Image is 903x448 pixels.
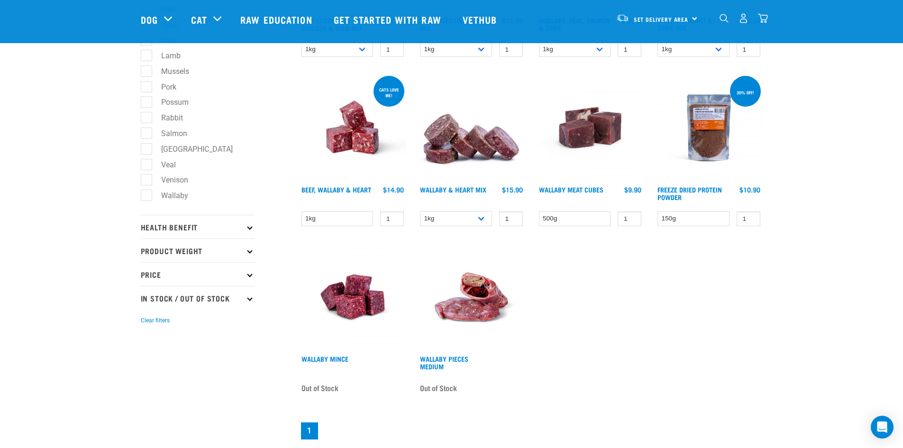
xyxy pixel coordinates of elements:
[720,14,729,23] img: home-icon-1@2x.png
[499,42,523,57] input: 1
[146,96,192,108] label: Possum
[618,42,641,57] input: 1
[380,211,404,226] input: 1
[634,18,689,21] span: Set Delivery Area
[374,82,404,102] div: Cats love me!
[737,211,760,226] input: 1
[657,188,722,199] a: Freeze Dried Protein Powder
[739,186,760,193] div: $10.90
[146,65,193,77] label: Mussels
[301,357,348,360] a: Wallaby Mince
[737,42,760,57] input: 1
[141,238,255,262] p: Product Weight
[616,14,629,22] img: van-moving.png
[624,186,641,193] div: $9.90
[146,112,187,124] label: Rabbit
[141,12,158,27] a: Dog
[453,0,509,38] a: Vethub
[618,211,641,226] input: 1
[418,74,525,182] img: 1093 Wallaby Heart Medallions 01
[146,143,237,155] label: [GEOGRAPHIC_DATA]
[301,188,371,191] a: Beef, Wallaby & Heart
[146,159,180,171] label: Veal
[871,416,894,439] div: Open Intercom Messenger
[141,215,255,238] p: Health Benefit
[539,188,603,191] a: Wallaby Meat Cubes
[655,74,763,182] img: FD Protein Powder
[146,81,180,93] label: Pork
[146,34,181,46] label: Hare
[231,0,324,38] a: Raw Education
[324,0,453,38] a: Get started with Raw
[537,74,644,182] img: Wallaby Meat Cubes
[380,42,404,57] input: 1
[191,12,207,27] a: Cat
[502,186,523,193] div: $15.90
[299,74,407,182] img: Raw Essentials 2024 July2572 Beef Wallaby Heart
[758,13,768,23] img: home-icon@2x.png
[420,381,457,395] span: Out of Stock
[146,174,192,186] label: Venison
[146,50,184,62] label: Lamb
[499,211,523,226] input: 1
[301,381,338,395] span: Out of Stock
[299,243,407,351] img: Wallaby Mince 1675
[141,286,255,310] p: In Stock / Out Of Stock
[418,243,525,351] img: Raw Essentials Wallaby Pieces Raw Meaty Bones For Dogs
[299,421,763,441] nav: pagination
[146,128,191,139] label: Salmon
[146,190,192,201] label: Wallaby
[420,188,486,191] a: Wallaby & Heart Mix
[739,13,748,23] img: user.png
[141,316,170,325] button: Clear filters
[383,186,404,193] div: $14.90
[420,357,468,368] a: Wallaby Pieces Medium
[141,262,255,286] p: Price
[732,85,758,100] div: 30% off!
[301,422,318,439] a: Page 1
